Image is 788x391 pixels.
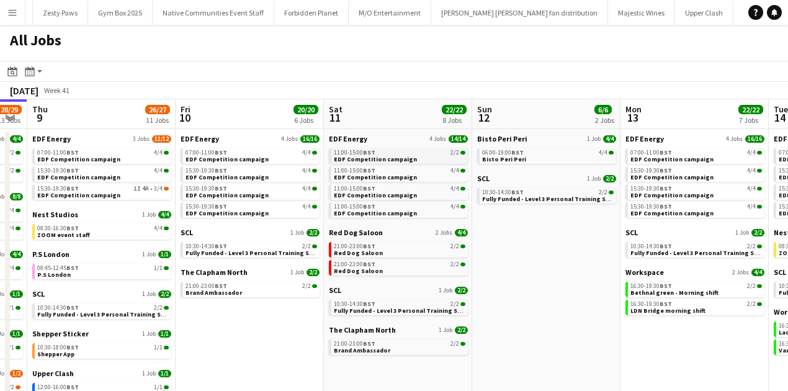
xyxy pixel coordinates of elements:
[747,243,756,249] span: 2/2
[450,261,459,267] span: 2/2
[477,174,616,183] a: SCL1 Job2/2
[181,267,320,300] div: The Clapham North1 Job2/221:00-23:00BST2/2Brand Ambassador
[312,151,317,155] span: 4/4
[751,269,764,276] span: 4/4
[442,115,466,125] div: 8 Jobs
[37,155,120,163] span: EDF Competition campaign
[482,195,651,203] span: Fully Funded - Level 3 Personal Training Skills Bootcamp
[477,104,492,115] span: Sun
[37,225,79,231] span: 08:30-16:30
[215,166,227,174] span: BST
[334,341,375,347] span: 21:00-23:00
[37,150,79,156] span: 07:00-11:00
[630,300,762,314] a: 16:30-19:30BST2/2LDN Bridge morning shift
[477,134,616,174] div: Bisto Peri Peri1 Job4/406:00-19:00BST4/4Bisto Peri Peri
[158,251,171,258] span: 1/1
[37,191,120,199] span: EDF Competition campaign
[772,110,788,125] span: 14
[363,166,375,174] span: BST
[37,224,169,238] a: 08:30-16:30BST4/4ZOOM event staff
[334,260,465,274] a: 21:00-23:00BST2/2Red Dog Saloon
[630,173,714,181] span: EDF Competition campaign
[450,204,459,210] span: 4/4
[747,168,756,174] span: 4/4
[32,249,69,259] span: P.S London
[449,135,468,143] span: 14/14
[334,243,375,249] span: 21:00-23:00
[630,307,705,315] span: LDN Bridge morning shift
[32,210,78,219] span: Nest Studios
[186,148,317,163] a: 07:00-11:00BST4/4EDF Competition campaign
[33,1,88,25] button: Zesty Paws
[293,105,318,114] span: 20/20
[215,242,227,250] span: BST
[294,115,318,125] div: 6 Jobs
[154,150,163,156] span: 4/4
[154,305,163,311] span: 2/2
[88,1,153,25] button: Gym Box 2025
[329,228,383,237] span: Red Dog Saloon
[37,166,169,181] a: 15:30-19:30BST4/4EDF Competition campaign
[158,290,171,298] span: 2/2
[334,166,465,181] a: 11:00-15:00BST4/4EDF Competition campaign
[334,173,417,181] span: EDF Competition campaign
[37,231,90,239] span: ZOOM event staff
[32,289,171,329] div: SCL1 Job2/210:30-14:30BST2/2Fully Funded - Level 3 Personal Training Skills Bootcamp
[329,134,367,143] span: EDF Energy
[66,303,79,312] span: BST
[334,148,465,163] a: 11:00-15:00BST2/2EDF Competition campaign
[186,184,317,199] a: 15:30-19:30BST4/4EDF Competition campaign
[726,135,743,143] span: 4 Jobs
[329,325,396,335] span: The Clapham North
[334,242,465,256] a: 21:00-23:00BST2/2Red Dog Saloon
[154,344,163,351] span: 1/1
[302,243,311,249] span: 2/2
[625,267,664,277] span: Workspace
[10,290,23,298] span: 1/1
[450,243,459,249] span: 2/2
[37,184,169,199] a: 15:30-19:30BST1I4A•3/4EDF Competition campaign
[660,184,672,192] span: BST
[10,330,23,338] span: 1/1
[186,173,269,181] span: EDF Competition campaign
[334,261,375,267] span: 21:00-23:00
[334,249,383,257] span: Red Dog Saloon
[450,150,459,156] span: 2/2
[186,282,317,296] a: 21:00-23:00BST2/2Brand Ambassador
[154,186,163,192] span: 3/4
[186,204,227,210] span: 15:30-19:30
[774,104,788,115] span: Tue
[154,225,163,231] span: 4/4
[186,168,227,174] span: 15:30-19:30
[181,134,320,143] a: EDF Energy4 Jobs16/16
[334,301,375,307] span: 10:30-14:30
[145,105,170,114] span: 26/27
[660,300,672,308] span: BST
[215,184,227,192] span: BST
[630,186,672,192] span: 15:30-19:30
[32,329,171,369] div: Shepper Sticker1 Job1/110:30-18:00BST1/1Shepper App
[455,326,468,334] span: 2/2
[738,105,763,114] span: 22/22
[215,202,227,210] span: BST
[32,369,171,378] a: Upper Clash1 Job1/1
[747,150,756,156] span: 4/4
[10,84,38,97] div: [DATE]
[757,151,762,155] span: 4/4
[630,204,672,210] span: 15:30-19:30
[625,228,764,267] div: SCL1 Job2/210:30-14:30BST2/2Fully Funded - Level 3 Personal Training Skills Bootcamp
[482,188,614,202] a: 10:30-14:30BST2/2Fully Funded - Level 3 Personal Training Skills Bootcamp
[660,166,672,174] span: BST
[32,134,171,210] div: EDF Energy3 Jobs11/1207:00-11:00BST4/4EDF Competition campaign15:30-19:30BST4/4EDF Competition ca...
[146,115,169,125] div: 11 Jobs
[630,155,714,163] span: EDF Competition campaign
[334,209,417,217] span: EDF Competition campaign
[302,283,311,289] span: 2/2
[429,135,446,143] span: 4 Jobs
[735,229,749,236] span: 1 Job
[477,134,616,143] a: Bisto Peri Peri1 Job4/4
[751,229,764,236] span: 2/2
[450,168,459,174] span: 4/4
[10,135,23,143] span: 4/4
[302,204,311,210] span: 4/4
